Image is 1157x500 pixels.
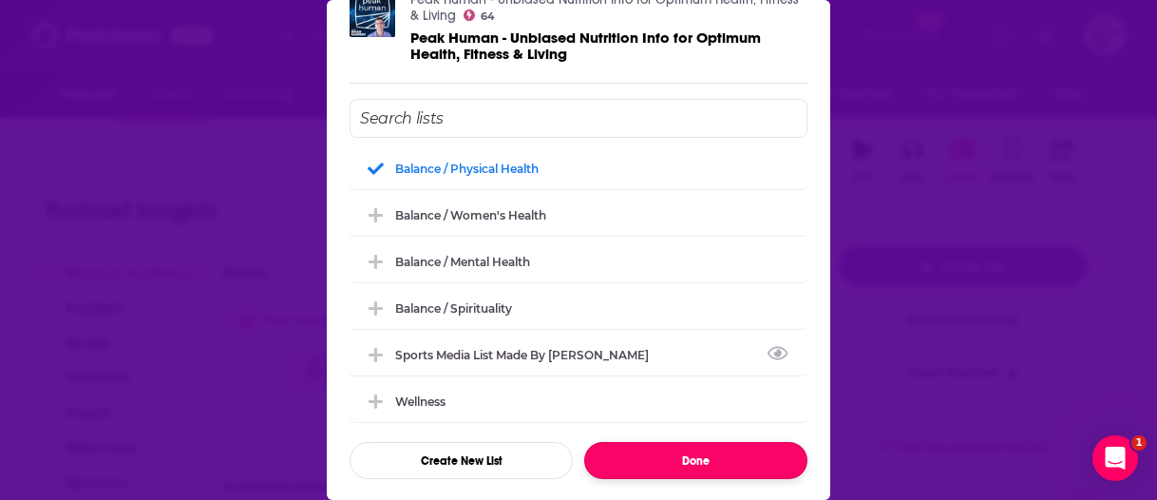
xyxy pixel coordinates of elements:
span: 1 [1131,435,1147,451]
div: Wellness [395,394,446,409]
div: Balance / Physical Health [395,162,539,176]
div: Balance / Mental Health [350,240,807,282]
input: Search lists [350,99,807,138]
iframe: Intercom live chat [1092,435,1138,481]
div: Add Podcast To List [350,99,807,479]
button: Create New List [350,442,573,479]
div: Sports Media List made by [PERSON_NAME] [395,348,660,362]
div: Balance / Women's Health [350,194,807,236]
button: Done [584,442,807,479]
a: Peak Human - Unbiased Nutrition Info for Optimum Health, Fitness & Living [410,29,807,62]
div: Sports Media List made by Rocky Garza Jr. [350,334,807,375]
div: Balance / Mental Health [395,255,530,269]
span: 64 [481,12,495,21]
a: 64 [464,10,495,21]
div: Balance / Spirituality [350,287,807,329]
div: Balance / Physical Health [350,147,807,189]
div: Balance / Spirituality [395,301,512,316]
div: Wellness [350,380,807,422]
div: Balance / Women's Health [395,208,546,222]
button: View Link [649,358,660,360]
span: Peak Human - Unbiased Nutrition Info for Optimum Health, Fitness & Living [410,29,761,63]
